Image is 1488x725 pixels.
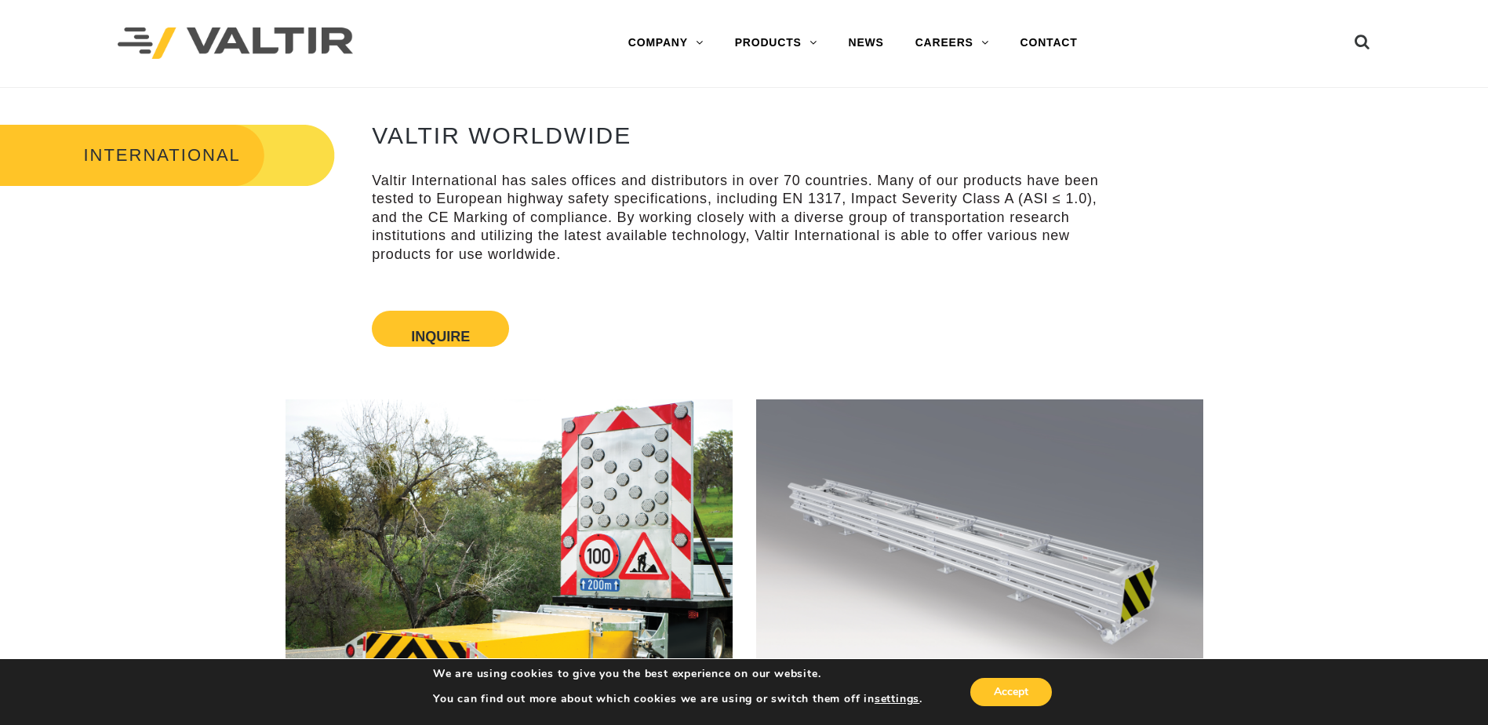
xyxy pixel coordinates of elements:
a: CONTACT [1005,27,1093,59]
img: Valtir [118,27,353,60]
p: Valtir International has sales offices and distributors in over 70 countries. Many of our product... [372,172,1116,264]
button: settings [875,692,919,706]
a: NEWS [833,27,900,59]
h2: VALTIR WORLDWIDE [372,122,1116,148]
a: PRODUCTS [719,27,833,59]
button: Accept [970,678,1052,706]
p: We are using cookies to give you the best experience on our website. [433,667,922,681]
button: Inquire [411,330,470,333]
a: CAREERS [900,27,1005,59]
p: You can find out more about which cookies we are using or switch them off in . [433,692,922,706]
a: COMPANY [613,27,719,59]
